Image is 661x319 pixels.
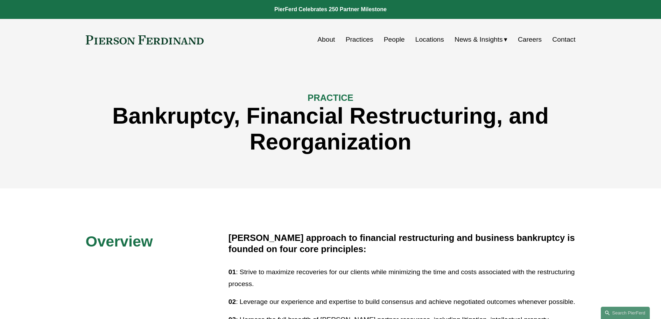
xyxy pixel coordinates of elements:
[455,34,503,46] span: News & Insights
[228,296,576,308] p: : Leverage our experience and expertise to build consensus and achieve negotiated outcomes whenev...
[86,233,153,250] span: Overview
[228,268,236,276] strong: 01
[346,33,373,46] a: Practices
[228,232,576,255] h4: [PERSON_NAME] approach to financial restructuring and business bankruptcy is founded on four core...
[415,33,444,46] a: Locations
[228,266,576,290] p: : Strive to maximize recoveries for our clients while minimizing the time and costs associated wi...
[308,93,353,103] span: PRACTICE
[384,33,405,46] a: People
[228,298,236,305] strong: 02
[317,33,335,46] a: About
[86,103,576,154] h1: Bankruptcy, Financial Restructuring, and Reorganization
[552,33,575,46] a: Contact
[518,33,542,46] a: Careers
[601,307,650,319] a: Search this site
[455,33,507,46] a: folder dropdown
